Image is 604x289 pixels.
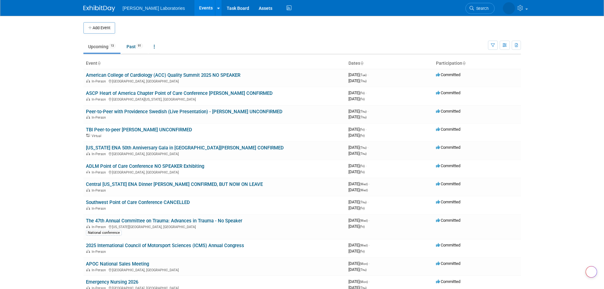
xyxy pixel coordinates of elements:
span: [DATE] [348,78,367,83]
span: - [367,145,368,150]
span: [DATE] [348,169,365,174]
th: Dates [346,58,433,69]
span: Committed [436,279,460,284]
span: - [369,181,370,186]
span: (Wed) [360,219,368,222]
img: In-Person Event [86,207,90,210]
img: Tisha Davis [503,2,515,14]
span: [DATE] [348,243,370,247]
div: [US_STATE][GEOGRAPHIC_DATA], [GEOGRAPHIC_DATA] [86,224,343,229]
span: [DATE] [348,145,368,150]
span: Search [474,6,489,11]
span: In-Person [92,268,108,272]
span: In-Person [92,170,108,174]
span: Committed [436,145,460,150]
span: (Tue) [360,73,367,77]
span: (Wed) [360,244,368,247]
span: In-Person [92,79,108,83]
span: (Thu) [360,115,367,119]
span: Committed [436,243,460,247]
span: In-Person [92,250,108,254]
span: - [367,72,368,77]
a: Emergency Nursing 2026 [86,279,138,285]
div: [GEOGRAPHIC_DATA], [GEOGRAPHIC_DATA] [86,169,343,174]
span: (Fri) [360,207,365,210]
div: [GEOGRAPHIC_DATA][US_STATE], [GEOGRAPHIC_DATA] [86,96,343,102]
span: - [367,109,368,114]
img: In-Person Event [86,79,90,82]
span: Committed [436,163,460,168]
span: (Thu) [360,79,367,83]
span: - [369,261,370,266]
span: - [366,163,367,168]
span: (Fri) [360,91,365,95]
a: ASCP Heart of America Chapter Point of Care Conference [PERSON_NAME] CONFIRMED [86,90,273,96]
span: [PERSON_NAME] Laboratories [123,6,185,11]
span: (Fri) [360,250,365,253]
span: Committed [436,90,460,95]
span: (Wed) [360,182,368,186]
span: (Fri) [360,170,365,174]
a: American College of Cardiology (ACC) Quality Summit 2025 NO SPEAKER [86,72,240,78]
img: In-Person Event [86,268,90,271]
span: Committed [436,218,460,223]
img: In-Person Event [86,152,90,155]
span: (Fri) [360,225,365,228]
span: 13 [109,43,116,48]
span: In-Person [92,207,108,211]
span: Virtual [92,134,103,138]
span: Committed [436,109,460,114]
a: Search [465,3,495,14]
img: In-Person Event [86,250,90,253]
span: - [369,218,370,223]
span: [DATE] [348,72,368,77]
a: APOC National Sales Meeting [86,261,149,267]
a: ADLM Point of Care Conference NO SPEAKER Exhibiting [86,163,204,169]
span: [DATE] [348,200,368,204]
span: (Fri) [360,97,365,101]
span: Committed [436,127,460,132]
span: [DATE] [348,206,365,210]
span: (Wed) [360,188,368,192]
img: ExhibitDay [83,5,115,12]
a: Central [US_STATE] ENA Dinner [PERSON_NAME] CONFIRMED, BUT NOW ON LEAVE [86,181,263,187]
span: Committed [436,200,460,204]
span: In-Person [92,152,108,156]
span: [DATE] [348,267,367,272]
span: 91 [136,43,143,48]
a: Past91 [122,41,148,53]
span: (Thu) [360,152,367,155]
span: (Thu) [360,110,367,113]
th: Event [83,58,346,69]
span: - [369,243,370,247]
span: - [369,279,370,284]
button: Add Event [83,22,115,34]
span: [DATE] [348,279,370,284]
span: (Thu) [360,146,367,149]
span: (Mon) [360,262,368,266]
span: In-Person [92,97,108,102]
a: [US_STATE] ENA 50th Anniversary Gala in [GEOGRAPHIC_DATA][PERSON_NAME] CONFIRMED [86,145,284,151]
div: National conference [86,230,122,236]
span: In-Person [92,188,108,193]
span: Committed [436,261,460,266]
span: Committed [436,72,460,77]
span: (Thu) [360,200,367,204]
img: In-Person Event [86,225,90,228]
span: Committed [436,181,460,186]
a: Southwest Point of Care Conference CANCELLED [86,200,190,205]
a: Upcoming13 [83,41,120,53]
span: [DATE] [348,181,370,186]
span: [DATE] [348,224,365,229]
a: Sort by Participation Type [462,61,465,66]
span: In-Person [92,115,108,120]
span: [DATE] [348,187,368,192]
a: The 47th Annual Committee on Trauma: Advances in Trauma - No Speaker [86,218,242,224]
span: [DATE] [348,133,365,138]
div: [GEOGRAPHIC_DATA], [GEOGRAPHIC_DATA] [86,78,343,83]
span: [DATE] [348,96,365,101]
a: Sort by Start Date [360,61,363,66]
span: - [366,90,367,95]
span: - [367,200,368,204]
img: In-Person Event [86,170,90,174]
